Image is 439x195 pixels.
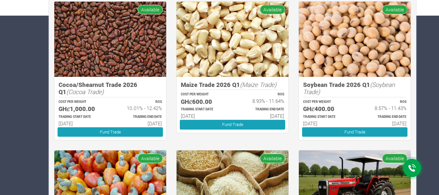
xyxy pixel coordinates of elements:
p: COST PER WEIGHT [59,100,104,104]
h6: [DATE] [238,113,284,119]
p: Estimated Trading End Date [361,115,406,119]
a: Fund Trade [180,120,285,129]
h5: Cocoa/Shearnut Trade 2026 Q1 [59,81,162,96]
i: (Cocoa Trade) [66,88,104,96]
p: Estimated Trading End Date [116,115,162,119]
h6: 8.93% - 11.64% [238,98,284,104]
h6: [DATE] [303,120,349,126]
p: Estimated Trading Start Date [303,115,349,119]
img: growforme image [54,2,166,77]
p: ROS [361,100,406,104]
p: COST PER WEIGHT [303,100,349,104]
p: Estimated Trading Start Date [59,115,104,119]
p: Estimated Trading End Date [238,107,284,112]
h5: GHȼ400.00 [303,105,349,113]
h6: [DATE] [59,120,104,126]
i: (Soybean Trade) [303,80,395,96]
h5: GHȼ1,000.00 [59,105,104,113]
p: ROS [116,100,162,104]
h6: 10.01% - 12.42% [116,105,162,111]
h5: GHȼ600.00 [181,98,227,105]
span: Available [138,154,163,163]
img: growforme image [299,2,411,77]
h6: [DATE] [361,120,406,126]
p: COST PER WEIGHT [181,92,227,97]
span: Available [382,154,407,163]
img: growforme image [177,2,288,77]
h5: Soybean Trade 2026 Q1 [303,81,406,96]
a: Fund Trade [302,127,407,137]
span: Available [260,154,285,163]
span: Available [138,5,163,14]
p: ROS [238,92,284,97]
h6: [DATE] [181,113,227,119]
i: (Maize Trade) [240,80,276,89]
span: Available [382,5,407,14]
span: Available [260,5,285,14]
h6: [DATE] [116,120,162,126]
p: Estimated Trading Start Date [181,107,227,112]
h5: Maize Trade 2026 Q1 [181,81,284,89]
a: Fund Trade [58,127,163,137]
h6: 8.57% - 11.43% [361,105,406,111]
